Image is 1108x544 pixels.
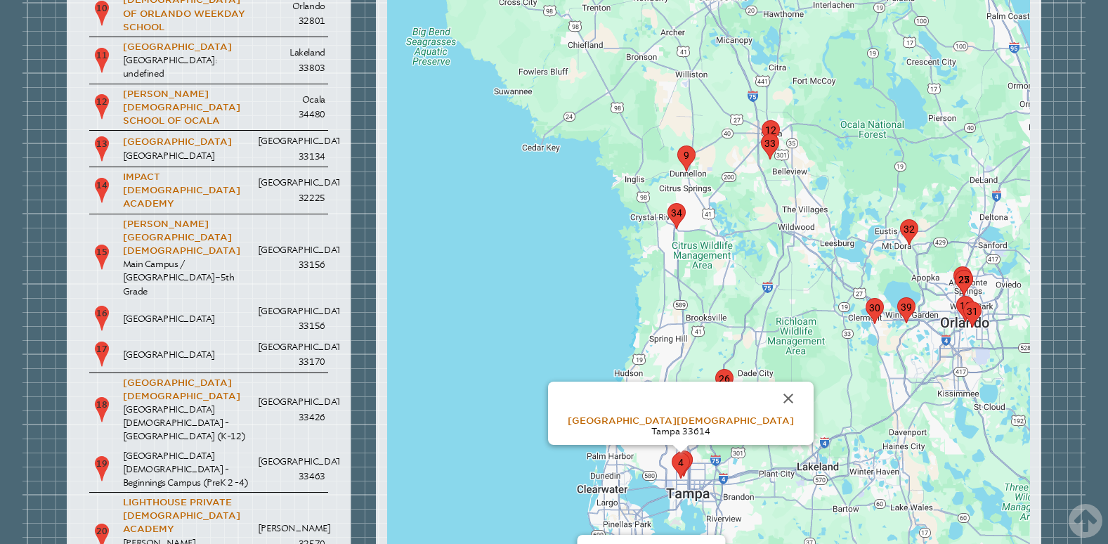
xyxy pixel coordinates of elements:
p: 14 [92,176,112,205]
div: marker9 [672,140,701,177]
p: 11 [92,46,112,75]
div: marker26 [710,363,739,401]
a: [PERSON_NAME][DEMOGRAPHIC_DATA] School of Ocala [123,89,240,126]
a: [GEOGRAPHIC_DATA] [123,136,232,147]
a: [GEOGRAPHIC_DATA][DEMOGRAPHIC_DATA] [123,377,240,401]
div: marker32 [894,214,924,251]
p: [GEOGRAPHIC_DATA] [123,149,252,162]
p: [GEOGRAPHIC_DATA]: undefined [123,53,252,80]
p: 12 [92,93,112,121]
div: marker4 [666,447,696,484]
p: [GEOGRAPHIC_DATA] 33134 [258,134,325,164]
p: Ocala 34480 [258,92,325,122]
button: Close [771,382,805,415]
div: marker28 [948,261,977,298]
p: [GEOGRAPHIC_DATA] [123,348,252,361]
a: [GEOGRAPHIC_DATA][DEMOGRAPHIC_DATA] [568,415,794,426]
p: [GEOGRAPHIC_DATA] [123,312,252,325]
p: [GEOGRAPHIC_DATA] 33156 [258,304,325,334]
a: Lighthouse Private [DEMOGRAPHIC_DATA] Academy [123,497,240,534]
a: Impact [DEMOGRAPHIC_DATA] Academy [123,171,240,209]
p: 13 [92,135,112,163]
p: 17 [92,340,112,368]
p: [GEOGRAPHIC_DATA][DEMOGRAPHIC_DATA] - Beginnings Campus (PreK 2 -4) [123,449,252,490]
p: Main Campus / [GEOGRAPHIC_DATA]–5th Grade [123,257,252,298]
div: marker34 [662,197,691,235]
p: Lakeland 33803 [258,45,325,75]
div: marker39 [892,292,921,329]
p: [GEOGRAPHIC_DATA] 32225 [258,175,325,205]
p: 16 [92,304,112,332]
div: marker12 [756,115,786,152]
p: 19 [92,455,112,483]
div: marker27 [949,264,979,302]
div: marker30 [860,292,889,330]
span: Tampa 33614 [651,426,710,436]
a: [GEOGRAPHIC_DATA] [123,41,232,52]
p: [GEOGRAPHIC_DATA] 33156 [258,242,325,273]
div: marker10 [951,290,980,328]
p: [GEOGRAPHIC_DATA] 33426 [258,394,325,425]
div: marker33 [755,128,785,165]
p: 18 [92,396,112,424]
p: 15 [92,243,112,271]
a: [PERSON_NAME][GEOGRAPHIC_DATA][DEMOGRAPHIC_DATA] [123,219,240,256]
div: marker31 [958,296,987,333]
p: [GEOGRAPHIC_DATA] 33170 [258,339,325,370]
p: [GEOGRAPHIC_DATA][DEMOGRAPHIC_DATA] - [GEOGRAPHIC_DATA] (K-12) [123,403,252,443]
p: [GEOGRAPHIC_DATA] 33463 [258,454,325,484]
